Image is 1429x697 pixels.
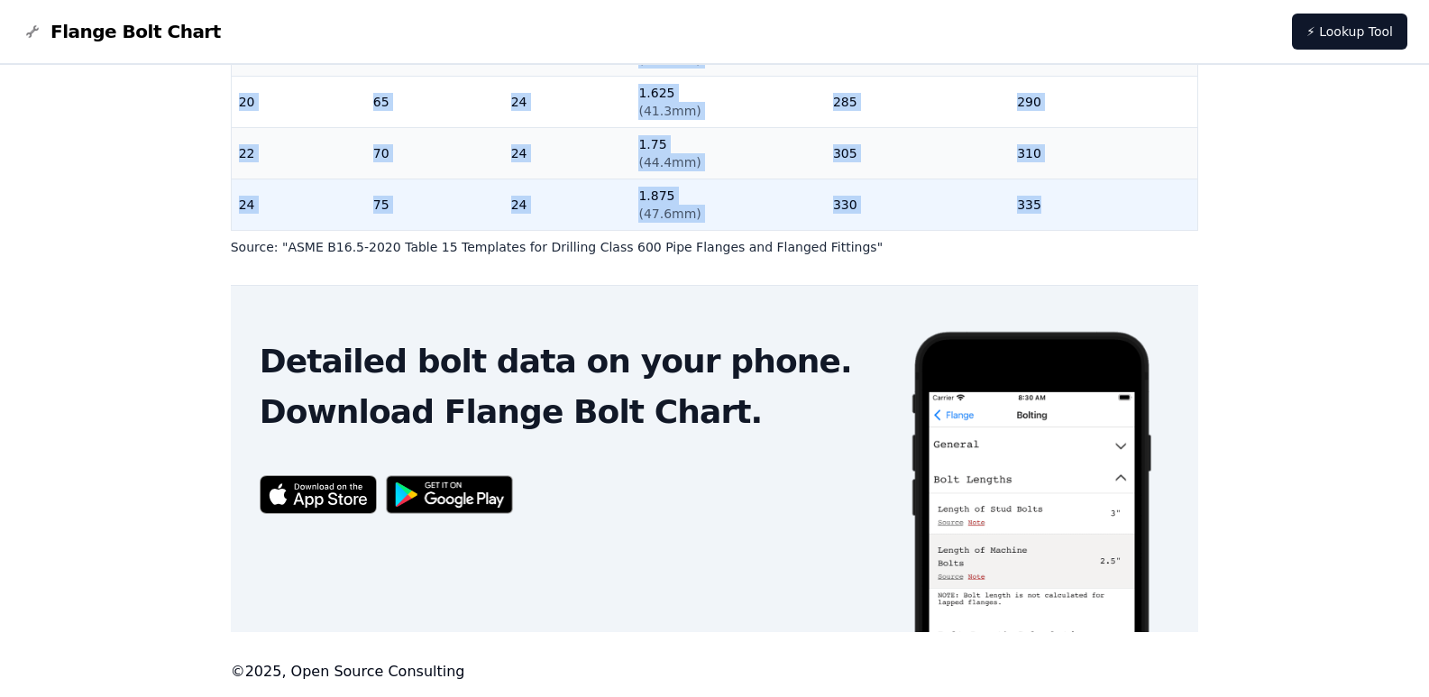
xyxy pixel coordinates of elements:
td: 20 [232,76,366,127]
h2: Detailed bolt data on your phone. [260,344,881,380]
span: ( 47.6mm ) [638,206,701,221]
p: Source: " ASME B16.5-2020 Table 15 Templates for Drilling Class 600 Pipe Flanges and Flanged Fitt... [231,238,1199,256]
td: 22 [232,127,366,179]
td: 24 [504,127,632,179]
h2: Download Flange Bolt Chart. [260,394,881,430]
td: 24 [504,76,632,127]
img: App Store badge for the Flange Bolt Chart app [260,475,377,514]
a: ⚡ Lookup Tool [1292,14,1407,50]
td: 285 [826,76,1010,127]
td: 70 [366,127,504,179]
span: Flange Bolt Chart [50,19,221,44]
span: ( 44.4mm ) [638,155,701,170]
span: ( 41.3mm ) [638,104,701,118]
td: 65 [366,76,504,127]
td: 305 [826,127,1010,179]
td: 24 [232,179,366,230]
a: Flange Bolt Chart LogoFlange Bolt Chart [22,19,221,44]
img: Get it on Google Play [377,466,523,523]
td: 1.875 [631,179,825,230]
td: 335 [1010,179,1197,230]
footer: © 2025 , Open Source Consulting [231,661,1199,683]
img: Flange Bolt Chart Logo [22,21,43,42]
td: 75 [366,179,504,230]
td: 310 [1010,127,1197,179]
td: 1.75 [631,127,825,179]
td: 1.625 [631,76,825,127]
span: ( 41.3mm ) [638,52,701,67]
td: 24 [504,179,632,230]
td: 290 [1010,76,1197,127]
td: 330 [826,179,1010,230]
